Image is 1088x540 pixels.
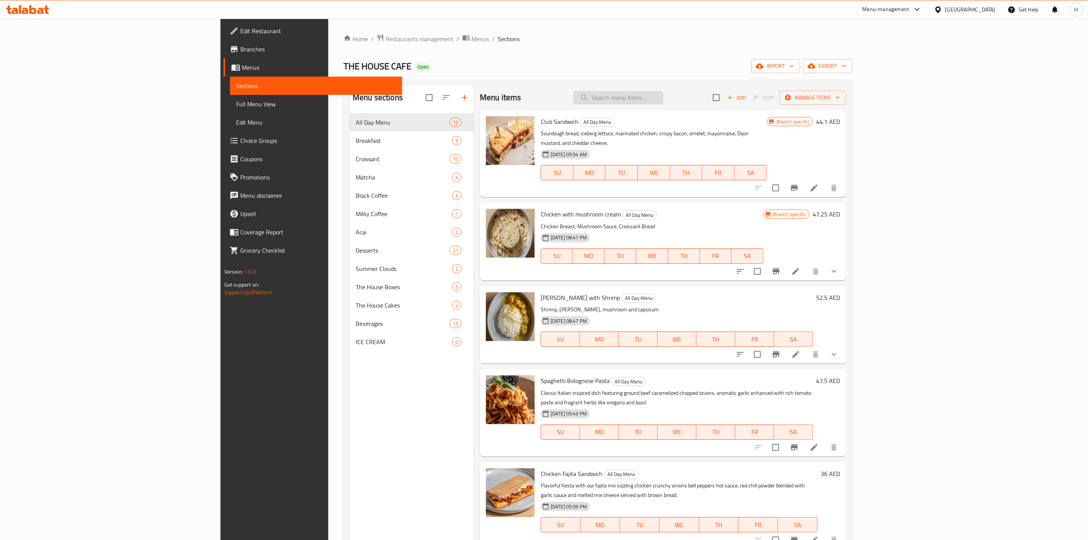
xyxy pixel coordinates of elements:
[1074,5,1079,14] span: M
[230,95,402,113] a: Full Menu View
[224,267,243,277] span: Version:
[350,186,474,205] div: Black Coffee4
[576,250,601,261] span: MO
[548,503,590,510] span: [DATE] 05:56 PM
[658,425,697,440] button: WE
[452,192,461,199] span: 4
[356,319,449,328] span: Beverages
[224,58,402,77] a: Menus
[356,154,449,163] div: Croissant
[350,278,474,296] div: The House Boxes5
[621,294,656,303] div: All Day Menu
[486,375,535,424] img: Spaghetti Bolognese Pasta
[583,334,616,345] span: MO
[452,265,461,272] span: 2
[541,332,580,347] button: SU
[816,292,840,303] h6: 52.5 AED
[544,334,577,345] span: SU
[738,167,764,178] span: SA
[356,209,452,218] span: Milky Coffee
[480,92,521,103] h2: Menu items
[224,22,402,40] a: Edit Restaurant
[777,334,810,345] span: SA
[622,210,657,220] div: All Day Menu
[240,246,396,255] span: Grocery Checklist
[791,350,800,359] a: Edit menu item
[452,174,461,181] span: 4
[230,113,402,131] a: Edit Menu
[604,470,639,479] div: All Day Menu
[619,425,658,440] button: TU
[240,191,396,200] span: Menu disclaimer
[825,179,843,197] button: delete
[735,332,774,347] button: FR
[742,519,775,530] span: FR
[544,519,578,530] span: SU
[356,264,452,273] div: Summer Clouds
[810,443,819,452] a: Edit menu item
[541,208,621,220] span: Chicken with mushroom cream
[452,282,462,292] div: items
[639,250,665,261] span: WE
[829,267,839,276] svg: Show Choices
[449,154,462,163] div: items
[611,377,646,386] div: All Day Menu
[622,426,655,437] span: TU
[622,294,656,303] span: All Day Menu
[541,305,813,314] p: Shrimp, [PERSON_NAME], mushroom and capsicum
[240,26,396,35] span: Edit Restaurant
[708,90,724,106] span: Select section
[224,287,273,297] a: Support.OpsPlatform
[724,92,749,104] button: Add
[583,426,616,437] span: MO
[356,173,452,182] div: Matcha
[700,334,732,345] span: TH
[773,118,813,125] span: Branch specific
[414,62,432,72] div: Open
[668,248,700,264] button: TH
[452,337,462,346] div: items
[581,517,620,532] button: MO
[636,248,668,264] button: WE
[224,150,402,168] a: Coupons
[356,301,452,310] div: The House Cakes
[697,332,735,347] button: TH
[735,425,774,440] button: FR
[661,334,693,345] span: WE
[386,34,454,43] span: Restaurants management
[829,350,839,359] svg: Show Choices
[452,229,461,236] span: 2
[660,517,699,532] button: WE
[452,264,462,273] div: items
[700,248,732,264] button: FR
[777,426,810,437] span: SA
[735,250,760,261] span: SA
[449,118,462,127] div: items
[356,136,452,145] div: Breakfast
[242,63,396,72] span: Menus
[350,150,474,168] div: Croissant10
[356,337,452,346] span: ICE CREAM
[356,118,449,127] span: All Day Menu
[452,173,462,182] div: items
[770,211,809,218] span: Branch specific
[452,301,462,310] div: items
[816,375,840,386] h6: 47.5 AED
[462,34,489,44] a: Menus
[350,110,474,354] nav: Menu sections
[486,292,535,341] img: Dill with Shrimp
[356,282,452,292] span: The House Boxes
[705,167,732,178] span: FR
[350,241,474,260] div: Desserts21
[224,280,259,290] span: Get support on:
[749,263,765,279] span: Select to update
[437,88,455,107] span: Sort sections
[749,346,765,362] span: Select to update
[813,209,840,220] h6: 47.25 AED
[541,388,813,407] p: Classic Italian inspired dish featuring ground beef caramelized chopped onions, aromatic garlic e...
[574,91,663,104] input: search
[343,34,852,44] nav: breadcrumb
[356,228,452,237] span: Acai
